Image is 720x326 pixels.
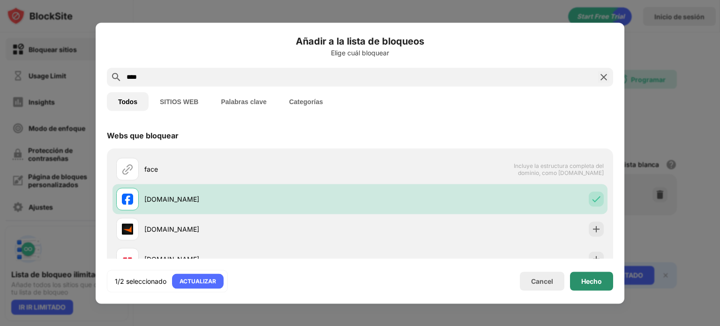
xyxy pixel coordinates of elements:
[107,130,179,140] div: Webs que bloquear
[149,92,210,111] button: SITIOS WEB
[180,276,216,286] div: ACTUALIZAR
[122,163,133,174] img: url.svg
[122,223,133,235] img: favicons
[581,277,602,285] div: Hecho
[107,34,613,48] h6: Añadir a la lista de bloqueos
[144,254,360,264] div: [DOMAIN_NAME]
[107,49,613,56] div: Elige cuál bloquear
[115,276,166,286] div: 1/2 seleccionado
[210,92,277,111] button: Palabras clave
[111,71,122,83] img: search.svg
[144,164,360,174] div: face
[598,71,609,83] img: search-close
[122,193,133,205] img: favicons
[144,194,360,204] div: [DOMAIN_NAME]
[531,277,553,285] div: Cancel
[278,92,334,111] button: Categorías
[122,253,133,265] img: favicons
[107,92,149,111] button: Todos
[507,162,604,176] span: Incluye la estructura completa del dominio, como [DOMAIN_NAME]
[144,224,360,234] div: [DOMAIN_NAME]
